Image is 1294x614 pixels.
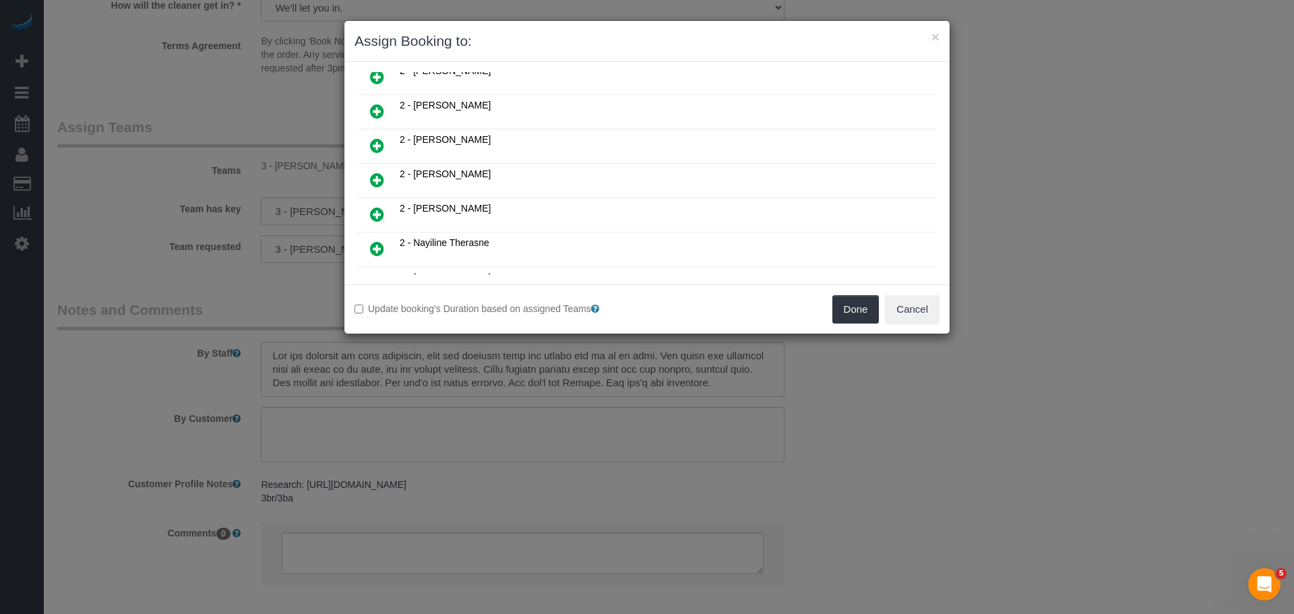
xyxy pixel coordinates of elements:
[931,30,939,44] button: ×
[832,295,880,324] button: Done
[885,295,939,324] button: Cancel
[400,203,491,214] span: 2 - [PERSON_NAME]
[400,272,491,283] span: 2 - [PERSON_NAME]
[400,134,491,145] span: 2 - [PERSON_NAME]
[400,168,491,179] span: 2 - [PERSON_NAME]
[400,100,491,111] span: 2 - [PERSON_NAME]
[400,237,489,248] span: 2 - Nayiline Therasne
[1248,568,1281,601] iframe: Intercom live chat
[355,31,939,51] h3: Assign Booking to:
[355,302,637,315] label: Update booking's Duration based on assigned Teams
[1276,568,1287,579] span: 5
[400,65,491,76] span: 2 - [PERSON_NAME]
[355,305,363,313] input: Update booking's Duration based on assigned Teams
